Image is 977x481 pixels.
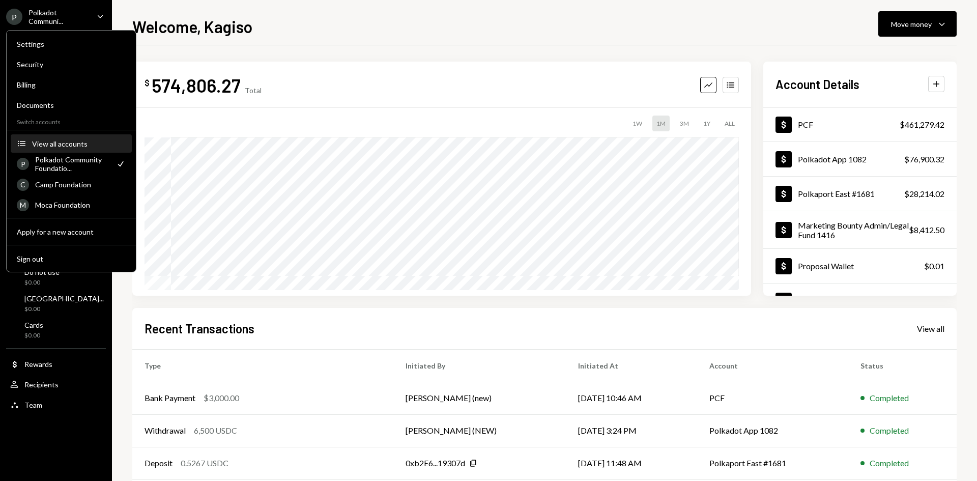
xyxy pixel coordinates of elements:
div: Polkaport East #1681 [798,189,875,199]
th: Status [848,349,957,382]
button: View all accounts [11,135,132,153]
a: Settings [11,35,132,53]
div: Security [17,60,126,69]
div: Team [24,401,42,409]
div: PCF [798,120,813,129]
div: Polkadot Community Foundatio... [35,155,109,173]
div: Billing [17,80,126,89]
td: PCF [697,382,848,414]
a: $0.00 [763,284,957,318]
div: 1Y [699,116,714,131]
div: Withdrawal [145,425,186,437]
h1: Welcome, Kagiso [132,16,252,37]
div: View all [917,324,944,334]
a: Security [11,55,132,73]
div: C [17,179,29,191]
a: Proposal Wallet$0.01 [763,249,957,283]
a: Marketing Bounty Admin/Legal Fund 1416$8,412.50 [763,211,957,248]
a: Billing [11,75,132,94]
div: Marketing Bounty Admin/Legal Fund 1416 [798,220,909,240]
div: Bank Payment [145,392,195,404]
td: [DATE] 10:46 AM [566,382,697,414]
td: [PERSON_NAME] (NEW) [393,414,566,447]
div: 6,500 USDC [194,425,237,437]
a: [GEOGRAPHIC_DATA]...$0.00 [6,291,108,316]
th: Initiated By [393,349,566,382]
th: Initiated At [566,349,697,382]
div: Sign out [17,254,126,263]
div: Recipients [24,380,59,389]
div: Polkadot Communi... [28,8,89,25]
a: Team [6,395,106,414]
td: Polkadot App 1082 [697,414,848,447]
th: Type [132,349,393,382]
h2: Account Details [775,76,859,93]
a: MMoca Foundation [11,195,132,214]
div: Move money [891,19,932,30]
div: Settings [17,40,126,48]
a: Polkaport East #1681$28,214.02 [763,177,957,211]
a: Polkadot App 1082$76,900.32 [763,142,957,176]
td: [DATE] 3:24 PM [566,414,697,447]
div: $8,412.50 [909,224,944,236]
th: Account [697,349,848,382]
a: Documents [11,96,132,114]
div: Proposal Wallet [798,261,854,271]
div: View all accounts [32,139,126,148]
div: 574,806.27 [152,74,241,97]
div: 3M [676,116,693,131]
div: $0.00 [24,305,104,314]
div: $76,900.32 [904,153,944,165]
div: Switch accounts [7,116,136,126]
button: Move money [878,11,957,37]
h2: Recent Transactions [145,320,254,337]
div: P [17,158,29,170]
a: View all [917,323,944,334]
td: [PERSON_NAME] (new) [393,382,566,414]
div: Documents [17,101,126,109]
div: $0.00 [924,295,944,307]
div: M [17,199,29,211]
div: Apply for a new account [17,228,126,236]
div: $ [145,78,150,88]
a: Rewards [6,355,106,373]
button: Apply for a new account [11,223,132,241]
div: P [6,9,22,25]
td: [DATE] 11:48 AM [566,447,697,479]
td: Polkaport East #1681 [697,447,848,479]
a: Cards$0.00 [6,318,106,342]
div: $461,279.42 [900,119,944,131]
div: [GEOGRAPHIC_DATA]... [24,294,104,303]
div: ALL [721,116,739,131]
div: Moca Foundation [35,201,126,209]
div: Total [245,86,262,95]
div: Completed [870,457,909,469]
button: Sign out [11,250,132,268]
div: 0xb2E6...19307d [406,457,465,469]
div: $0.01 [924,260,944,272]
a: Recipients [6,375,106,393]
div: Completed [870,425,909,437]
div: 1W [628,116,646,131]
a: CCamp Foundation [11,175,132,193]
div: Rewards [24,360,52,369]
a: Do not use$0.00 [6,265,106,289]
a: PCF$461,279.42 [763,107,957,142]
div: Cards [24,321,43,329]
div: 0.5267 USDC [181,457,228,469]
div: Polkadot App 1082 [798,154,867,164]
div: Camp Foundation [35,180,126,189]
div: $28,214.02 [904,188,944,200]
div: $0.00 [24,331,43,340]
div: $0.00 [24,278,60,287]
div: Deposit [145,457,173,469]
div: 1M [652,116,670,131]
div: Completed [870,392,909,404]
div: $3,000.00 [204,392,239,404]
